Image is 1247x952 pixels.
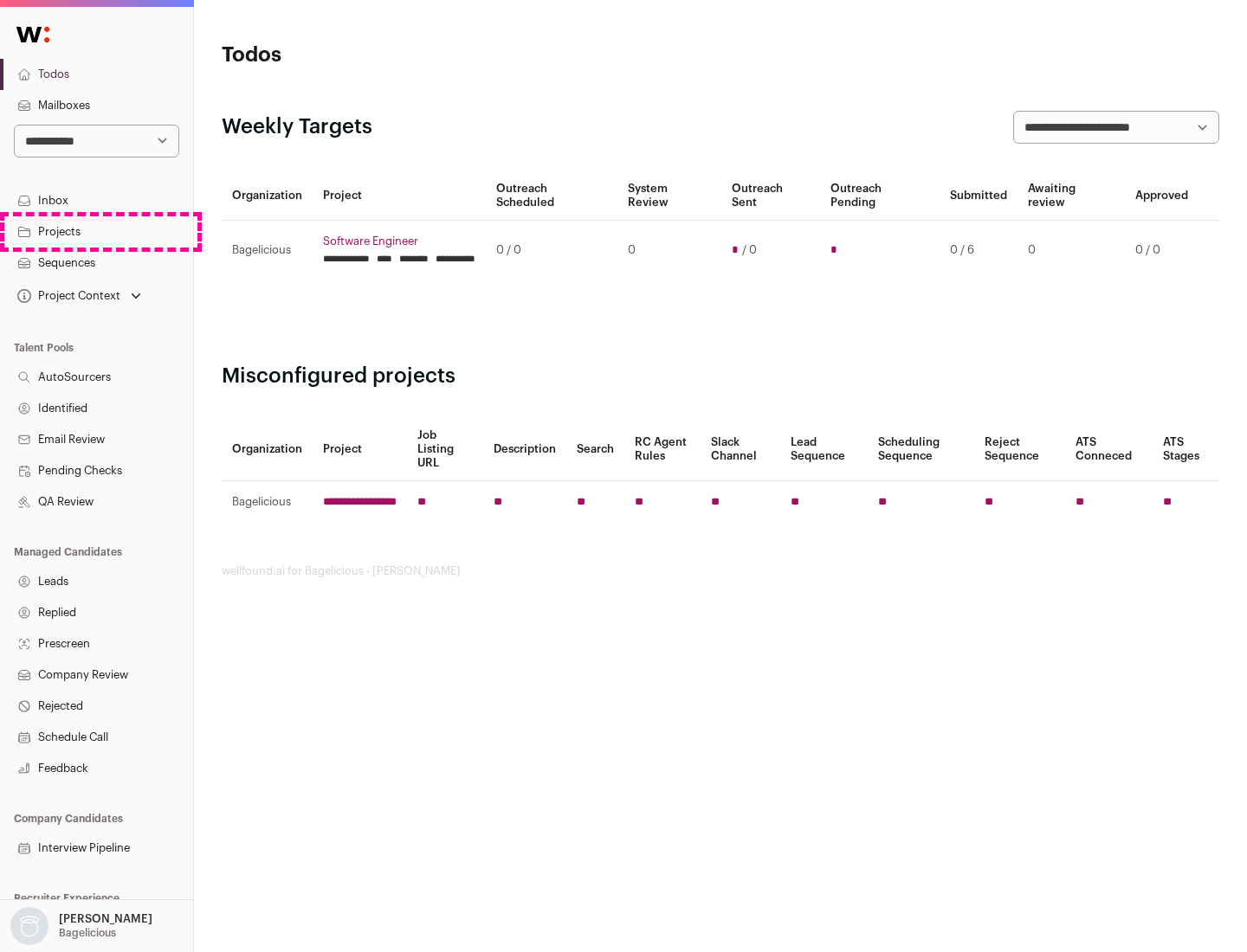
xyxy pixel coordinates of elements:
[7,17,59,52] img: Wellfound
[974,418,1066,481] th: Reject Sequence
[742,243,757,257] span: / 0
[10,907,48,945] img: nopic.png
[222,42,554,69] h1: Todos
[624,418,700,481] th: RC Agent Rules
[1018,171,1125,221] th: Awaiting review
[323,235,475,248] a: Software Engineer
[780,418,868,481] th: Lead Sequence
[407,418,483,481] th: Job Listing URL
[7,907,156,945] button: Open dropdown
[1065,418,1152,481] th: ATS Conneced
[1125,171,1199,221] th: Approved
[222,221,313,280] td: Bagelicious
[940,171,1018,221] th: Submitted
[701,418,780,481] th: Slack Channel
[59,926,116,940] p: Bagelicious
[14,284,145,308] button: Open dropdown
[868,418,974,481] th: Scheduling Sequence
[483,418,566,481] th: Description
[222,363,1219,390] h2: Misconfigured projects
[1153,418,1219,481] th: ATS Stages
[617,221,720,280] td: 0
[820,171,939,221] th: Outreach Pending
[486,221,617,280] td: 0 / 0
[617,171,720,221] th: System Review
[222,171,313,221] th: Organization
[222,481,313,524] td: Bagelicious
[1018,221,1125,280] td: 0
[721,171,821,221] th: Outreach Sent
[486,171,617,221] th: Outreach Scheduled
[14,289,120,303] div: Project Context
[222,564,1219,578] footer: wellfound:ai for Bagelicious - [PERSON_NAME]
[940,221,1018,280] td: 0 / 6
[313,171,486,221] th: Project
[566,418,624,481] th: Search
[222,418,313,481] th: Organization
[222,113,372,141] h2: Weekly Targets
[1125,221,1199,280] td: 0 / 0
[313,418,407,481] th: Project
[59,912,152,926] p: [PERSON_NAME]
